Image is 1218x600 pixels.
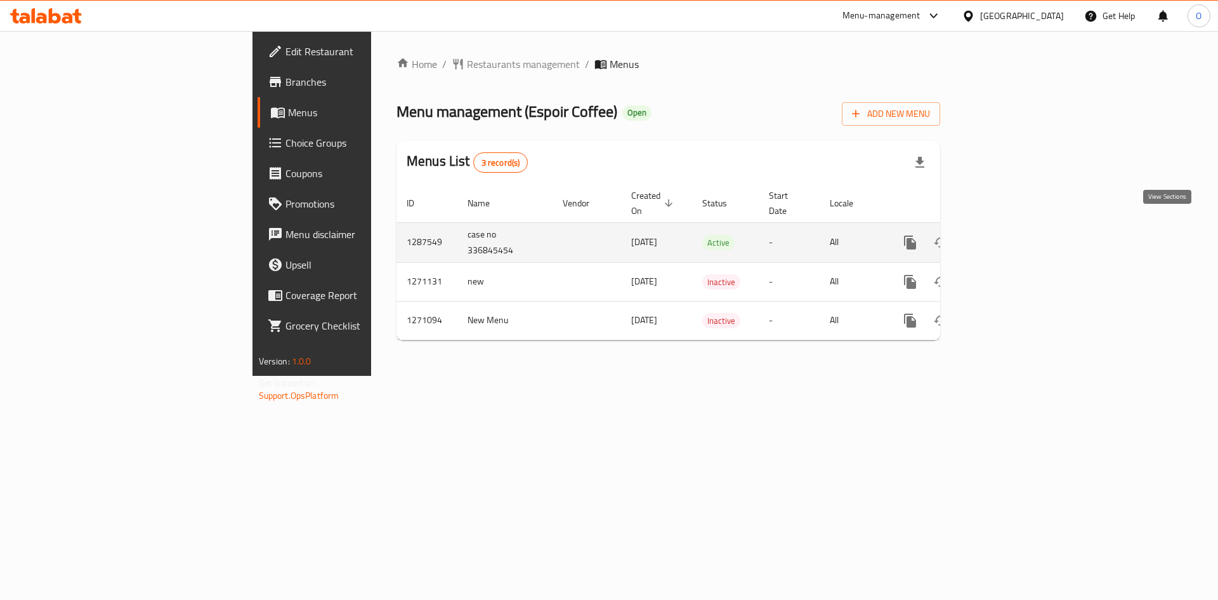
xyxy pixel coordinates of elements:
span: Coverage Report [285,288,446,303]
span: O [1196,9,1202,23]
td: - [759,222,820,262]
span: Active [702,236,735,250]
td: - [759,301,820,340]
span: Edit Restaurant [285,44,446,59]
td: - [759,262,820,301]
a: Coupons [258,158,456,189]
a: Grocery Checklist [258,310,456,341]
a: Coverage Report [258,280,456,310]
a: Menu disclaimer [258,219,456,250]
span: Restaurants management [467,57,580,72]
button: Add New Menu [842,102,940,126]
a: Upsell [258,250,456,280]
a: Choice Groups [258,128,456,158]
span: 3 record(s) [474,157,528,169]
td: case no 336845454 [457,222,553,262]
div: Export file [905,147,935,178]
span: Branches [285,74,446,90]
td: All [820,301,885,340]
a: Branches [258,67,456,97]
span: Version: [259,353,290,370]
td: New Menu [457,301,553,340]
span: Menu management ( Espoir Coffee ) [396,97,617,126]
span: Inactive [702,275,740,290]
table: enhanced table [396,184,1027,340]
span: [DATE] [631,234,657,250]
span: Choice Groups [285,135,446,150]
span: Status [702,196,743,211]
button: Change Status [926,305,956,336]
button: more [895,227,926,258]
button: Change Status [926,267,956,297]
span: Get support on: [259,375,317,391]
button: more [895,305,926,336]
li: / [585,57,589,72]
span: Open [622,107,652,118]
span: 1.0.0 [292,353,311,370]
span: [DATE] [631,312,657,328]
button: more [895,267,926,297]
span: Grocery Checklist [285,318,446,333]
span: Menus [610,57,639,72]
span: Coupons [285,166,446,181]
a: Promotions [258,189,456,219]
h2: Menus List [407,152,528,173]
td: new [457,262,553,301]
span: Locale [830,196,870,211]
span: Promotions [285,196,446,211]
span: Name [468,196,506,211]
span: Inactive [702,314,740,328]
td: All [820,262,885,301]
nav: breadcrumb [396,57,940,72]
th: Actions [885,184,1027,223]
div: Inactive [702,274,740,290]
span: Created On [631,188,677,218]
span: [DATE] [631,273,657,290]
span: Add New Menu [852,106,930,122]
a: Restaurants management [452,57,580,72]
div: Open [622,105,652,121]
span: Menus [288,105,446,120]
a: Edit Restaurant [258,36,456,67]
span: Menu disclaimer [285,227,446,242]
span: ID [407,196,431,211]
div: Menu-management [842,8,920,23]
div: [GEOGRAPHIC_DATA] [980,9,1064,23]
div: Total records count [473,152,528,173]
span: Start Date [769,188,804,218]
a: Menus [258,97,456,128]
span: Upsell [285,257,446,272]
span: Vendor [563,196,606,211]
td: All [820,222,885,262]
a: Support.OpsPlatform [259,387,339,404]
